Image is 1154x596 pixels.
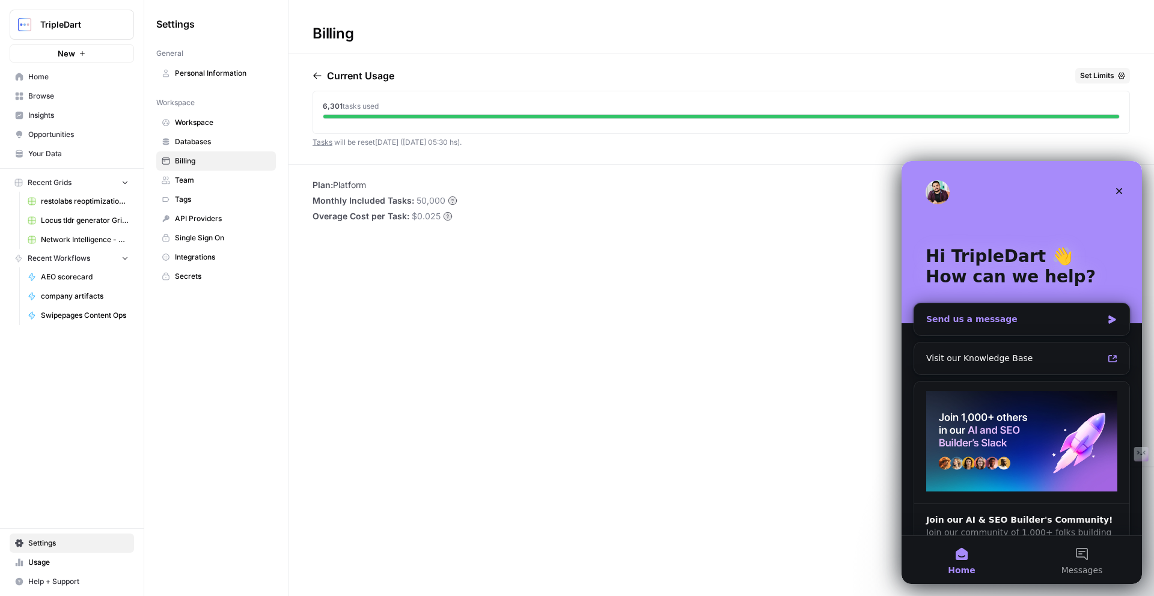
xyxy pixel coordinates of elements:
span: Workspace [156,97,195,108]
button: New [10,44,134,62]
a: API Providers [156,209,276,228]
span: Opportunities [28,129,129,140]
span: tasks used [343,102,379,111]
button: Recent Workflows [10,249,134,267]
a: Locus tldr generator Grid (3) [22,211,134,230]
a: Insights [10,106,134,125]
a: Your Data [10,144,134,163]
span: Set Limits [1080,70,1114,81]
a: Tasks [313,138,332,147]
span: 6,301 [323,102,343,111]
a: company artifacts [22,287,134,306]
a: Usage [10,553,134,572]
span: Usage [28,557,129,568]
a: Home [10,67,134,87]
span: Databases [175,136,270,147]
span: $0.025 [412,210,441,222]
span: Overage Cost per Task: [313,210,409,222]
span: Swipepages Content Ops [41,310,129,321]
iframe: Intercom live chat [902,161,1142,584]
a: Swipepages Content Ops [22,306,134,325]
span: Recent Grids [28,177,72,188]
span: Plan: [313,180,333,190]
span: AEO scorecard [41,272,129,282]
a: Network Intelligence - pseo- 1 Grid [22,230,134,249]
span: 50,000 [417,195,445,207]
span: company artifacts [41,291,129,302]
span: New [58,47,75,59]
img: TripleDart Logo [14,14,35,35]
span: Browse [28,91,129,102]
span: Locus tldr generator Grid (3) [41,215,129,226]
li: Platform [313,179,457,191]
button: Workspace: TripleDart [10,10,134,40]
span: Home [28,71,129,82]
span: will be reset [DATE] ([DATE] 05:30 hs) . [313,138,462,147]
a: Single Sign On [156,228,276,248]
span: Settings [28,538,129,549]
a: Databases [156,132,276,151]
a: Integrations [156,248,276,267]
span: Monthly Included Tasks: [313,195,414,207]
span: Workspace [175,117,270,128]
span: Team [175,175,270,186]
span: Single Sign On [175,233,270,243]
span: Recent Workflows [28,253,90,264]
span: API Providers [175,213,270,224]
span: Integrations [175,252,270,263]
p: Current Usage [327,68,394,83]
div: Billing [288,24,377,43]
span: restolabs reoptimizations aug [41,196,129,207]
span: TripleDart [40,19,113,31]
a: AEO scorecard [22,267,134,287]
span: Network Intelligence - pseo- 1 Grid [41,234,129,245]
a: Workspace [156,113,276,132]
span: Personal Information [175,68,270,79]
span: Settings [156,17,195,31]
a: Personal Information [156,64,276,83]
a: Billing [156,151,276,171]
span: General [156,48,183,59]
span: Billing [175,156,270,166]
button: Recent Grids [10,174,134,192]
button: Help + Support [10,572,134,591]
a: Opportunities [10,125,134,144]
a: restolabs reoptimizations aug [22,192,134,211]
a: Team [156,171,276,190]
span: Tags [175,194,270,205]
span: Help + Support [28,576,129,587]
a: Tags [156,190,276,209]
span: Insights [28,110,129,121]
a: Settings [10,534,134,553]
a: Browse [10,87,134,106]
button: Set Limits [1075,68,1130,84]
a: Secrets [156,267,276,286]
span: Your Data [28,148,129,159]
span: Secrets [175,271,270,282]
